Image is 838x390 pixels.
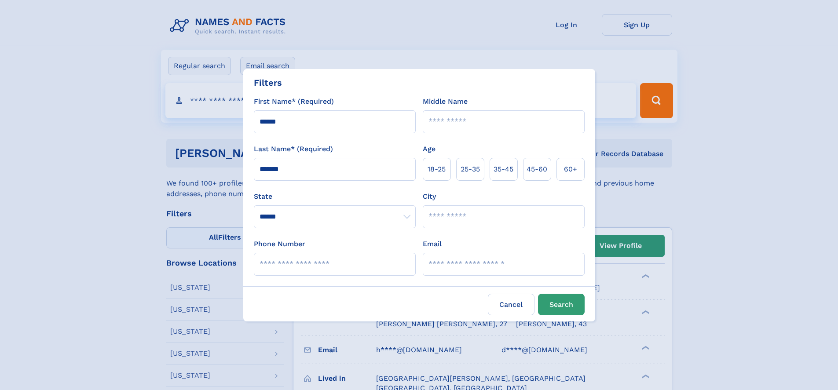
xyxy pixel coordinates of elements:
[423,191,436,202] label: City
[527,164,547,175] span: 45‑60
[564,164,577,175] span: 60+
[461,164,480,175] span: 25‑35
[538,294,585,315] button: Search
[254,144,333,154] label: Last Name* (Required)
[254,191,416,202] label: State
[423,144,435,154] label: Age
[254,76,282,89] div: Filters
[494,164,513,175] span: 35‑45
[423,96,468,107] label: Middle Name
[423,239,442,249] label: Email
[428,164,446,175] span: 18‑25
[488,294,534,315] label: Cancel
[254,239,305,249] label: Phone Number
[254,96,334,107] label: First Name* (Required)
